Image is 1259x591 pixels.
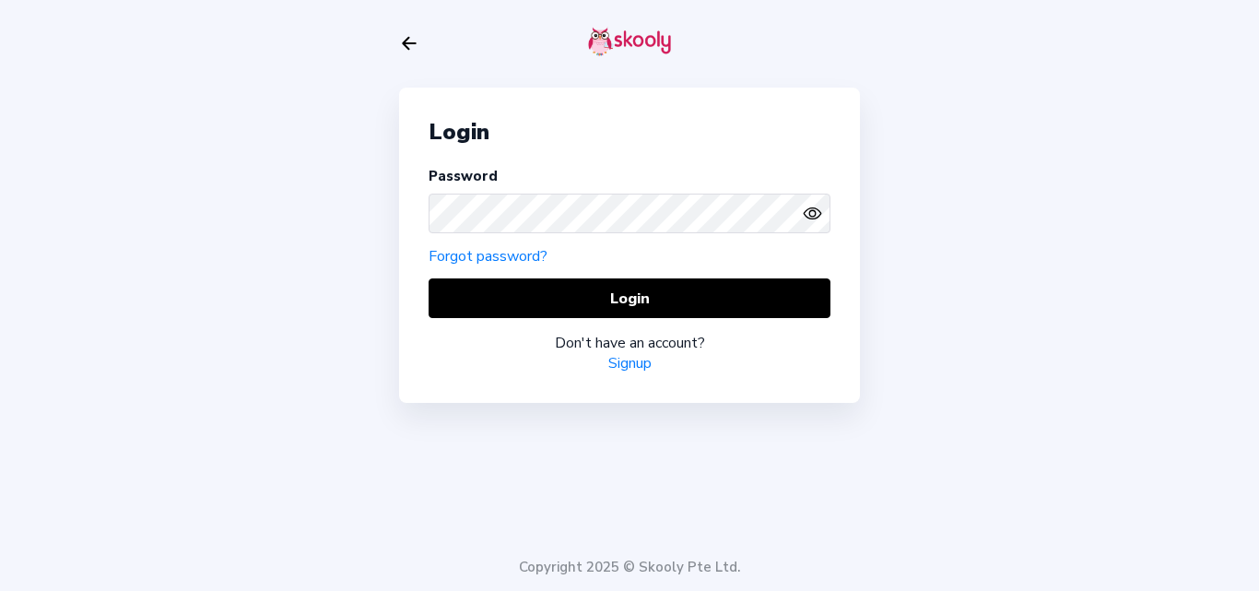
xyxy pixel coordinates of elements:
[429,333,830,353] div: Don't have an account?
[429,167,498,185] label: Password
[588,27,671,56] img: skooly-logo.png
[803,204,830,223] button: eye outlineeye off outline
[429,117,830,147] div: Login
[399,33,419,53] button: arrow back outline
[429,246,547,266] a: Forgot password?
[608,353,652,373] a: Signup
[429,278,830,318] button: Login
[803,204,822,223] ion-icon: eye outline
